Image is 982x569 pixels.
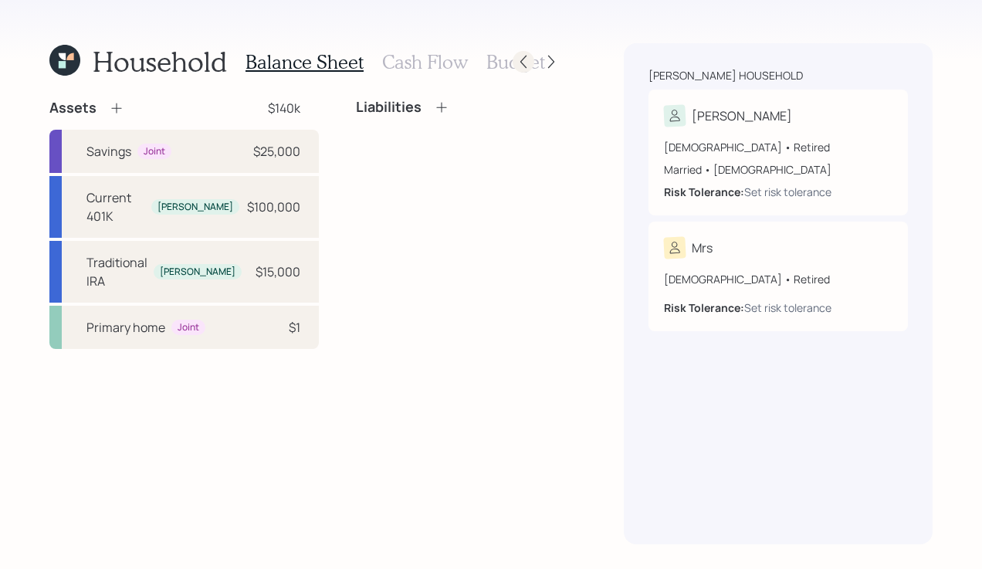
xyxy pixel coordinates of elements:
h1: Household [93,45,227,78]
div: $1 [289,318,300,337]
h4: Assets [49,100,97,117]
div: Joint [144,145,165,158]
div: Joint [178,321,199,334]
div: Traditional IRA [86,253,147,290]
div: [PERSON_NAME] [160,266,235,279]
div: [PERSON_NAME] [692,107,792,125]
div: Married • [DEMOGRAPHIC_DATA] [664,161,892,178]
div: $100,000 [247,198,300,216]
div: Current 401K [86,188,145,225]
b: Risk Tolerance: [664,185,744,199]
b: Risk Tolerance: [664,300,744,315]
div: Set risk tolerance [744,300,831,316]
h4: Liabilities [356,99,422,116]
h3: Cash Flow [382,51,468,73]
div: [PERSON_NAME] [157,201,233,214]
div: $140k [268,99,300,117]
div: Set risk tolerance [744,184,831,200]
h3: Budget [486,51,545,73]
div: $15,000 [256,262,300,281]
div: [DEMOGRAPHIC_DATA] • Retired [664,139,892,155]
div: Savings [86,142,131,161]
div: Primary home [86,318,165,337]
div: $25,000 [253,142,300,161]
h3: Balance Sheet [245,51,364,73]
div: [DEMOGRAPHIC_DATA] • Retired [664,271,892,287]
div: Mrs [692,239,713,257]
div: [PERSON_NAME] household [648,68,803,83]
